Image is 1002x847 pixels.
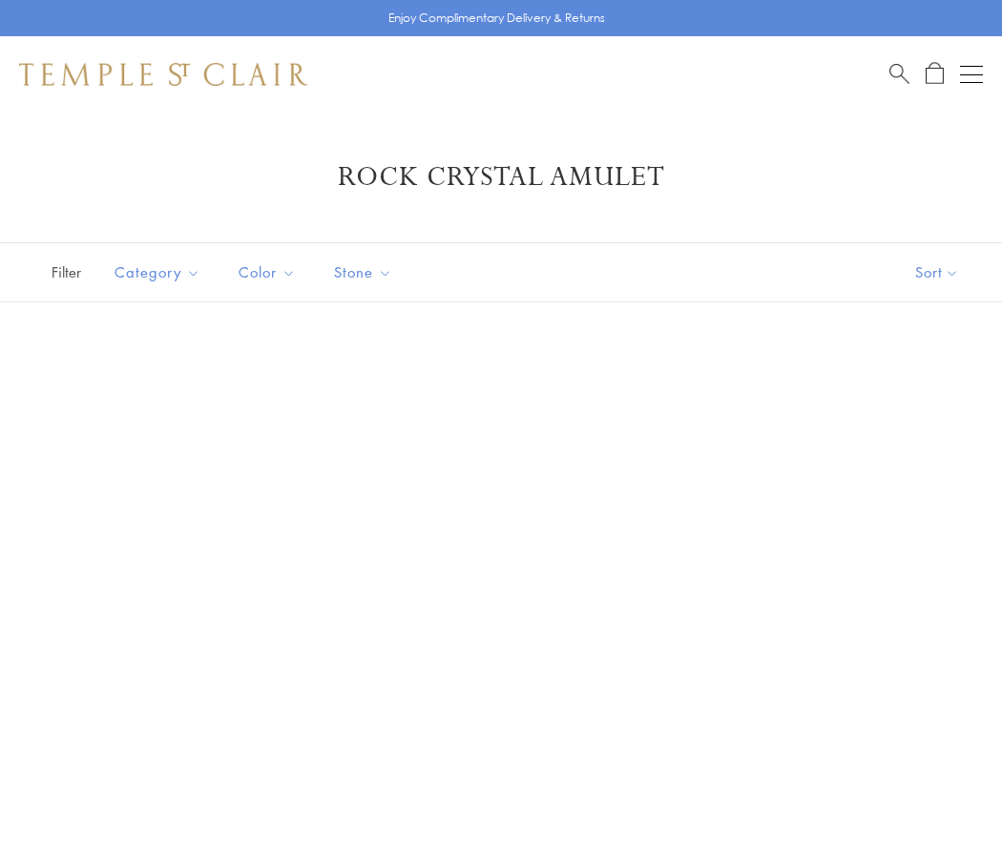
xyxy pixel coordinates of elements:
[889,62,909,86] a: Search
[320,251,407,294] button: Stone
[960,63,983,86] button: Open navigation
[105,260,215,284] span: Category
[224,251,310,294] button: Color
[48,160,954,195] h1: Rock Crystal Amulet
[872,243,1002,301] button: Show sort by
[19,63,307,86] img: Temple St. Clair
[324,260,407,284] span: Stone
[100,251,215,294] button: Category
[229,260,310,284] span: Color
[388,9,605,28] p: Enjoy Complimentary Delivery & Returns
[926,62,944,86] a: Open Shopping Bag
